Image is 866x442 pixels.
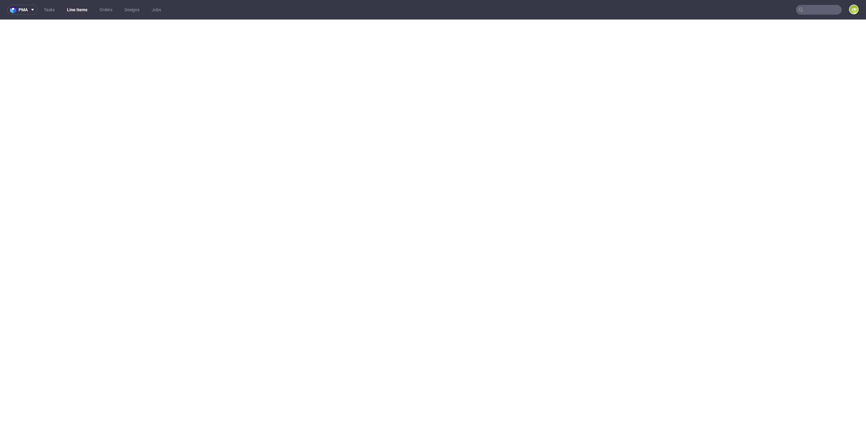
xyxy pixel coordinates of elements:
a: Orders [96,5,116,15]
figcaption: JW [850,5,858,14]
img: logo [10,6,19,13]
a: Designs [121,5,143,15]
button: pma [7,5,38,15]
a: Line Items [63,5,91,15]
a: Jobs [148,5,165,15]
span: pma [19,8,28,12]
a: Tasks [40,5,58,15]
